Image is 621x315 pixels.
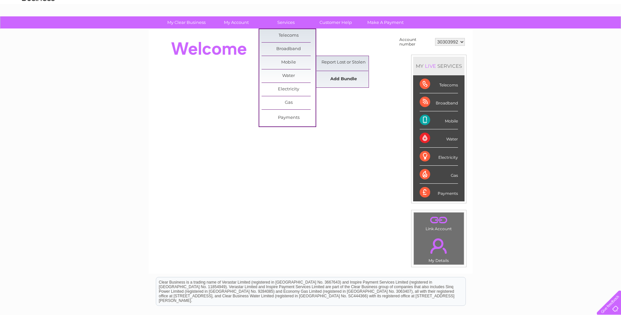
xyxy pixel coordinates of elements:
[413,57,465,75] div: MY SERVICES
[22,17,55,37] img: logo.png
[262,83,316,96] a: Electricity
[413,233,464,265] td: My Details
[577,28,594,33] a: Contact
[262,56,316,69] a: Mobile
[420,166,458,184] div: Gas
[424,63,437,69] div: LIVE
[420,75,458,93] div: Telecoms
[317,56,371,69] a: Report Lost or Stolen
[259,16,313,28] a: Services
[420,93,458,111] div: Broadband
[398,36,433,48] td: Account number
[309,16,363,28] a: Customer Help
[317,73,371,86] a: Add Bundle
[156,4,466,32] div: Clear Business is a trading name of Verastar Limited (registered in [GEOGRAPHIC_DATA] No. 3667643...
[415,214,462,226] a: .
[262,111,316,124] a: Payments
[420,148,458,166] div: Electricity
[358,16,412,28] a: Make A Payment
[420,184,458,201] div: Payments
[522,28,537,33] a: Energy
[262,96,316,109] a: Gas
[540,28,560,33] a: Telecoms
[420,129,458,147] div: Water
[599,28,615,33] a: Log out
[262,43,316,56] a: Broadband
[564,28,574,33] a: Blog
[209,16,263,28] a: My Account
[420,111,458,129] div: Mobile
[413,212,464,233] td: Link Account
[159,16,213,28] a: My Clear Business
[262,29,316,42] a: Telecoms
[262,69,316,83] a: Water
[498,3,543,11] a: 0333 014 3131
[506,28,518,33] a: Water
[415,234,462,257] a: .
